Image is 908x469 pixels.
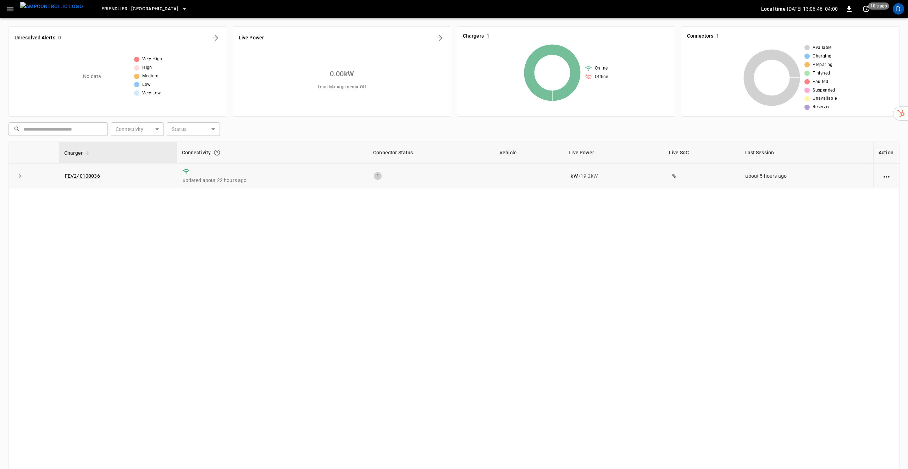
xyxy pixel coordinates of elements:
[687,32,713,40] h6: Connectors
[716,32,719,40] h6: 1
[239,34,264,42] h6: Live Power
[463,32,484,40] h6: Chargers
[434,32,445,44] button: Energy Overview
[868,2,889,10] span: 10 s ago
[494,164,564,188] td: -
[182,146,364,159] div: Connectivity
[330,68,354,79] h6: 0.00 kW
[368,142,494,164] th: Connector Status
[893,3,904,15] div: profile-icon
[595,65,608,72] span: Online
[142,81,150,88] span: Low
[569,172,577,180] p: - kW
[860,3,872,15] button: set refresh interval
[99,2,190,16] button: Friendlier - [GEOGRAPHIC_DATA]
[15,171,25,181] button: expand row
[664,142,740,164] th: Live SoC
[142,73,159,80] span: Medium
[813,44,832,51] span: Available
[813,87,835,94] span: Suspended
[813,70,830,77] span: Finished
[142,56,162,63] span: Very High
[813,61,833,68] span: Preparing
[65,173,100,179] a: FEV240100036
[183,177,363,184] p: updated about 22 hours ago
[740,164,873,188] td: about 5 hours ago
[83,73,101,80] p: No data
[15,34,55,42] h6: Unresolved Alerts
[211,146,223,159] button: Connection between the charger and our software.
[813,53,831,60] span: Charging
[374,172,382,180] div: 1
[487,32,489,40] h6: 1
[142,64,152,71] span: High
[761,5,786,12] p: Local time
[569,172,658,180] div: / 19.2 kW
[882,172,891,180] div: action cell options
[64,149,92,157] span: Charger
[664,164,740,188] td: - %
[813,104,831,111] span: Reserved
[564,142,664,164] th: Live Power
[740,142,873,164] th: Last Session
[873,142,899,164] th: Action
[101,5,178,13] span: Friendlier - [GEOGRAPHIC_DATA]
[20,2,83,11] img: ampcontrol.io logo
[787,5,838,12] p: [DATE] 13:06:46 -04:00
[142,90,161,97] span: Very Low
[318,84,366,91] span: Load Management = Off
[494,142,564,164] th: Vehicle
[210,32,221,44] button: All Alerts
[58,34,61,42] h6: 0
[595,73,608,81] span: Offline
[813,78,828,85] span: Faulted
[813,95,837,102] span: Unavailable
